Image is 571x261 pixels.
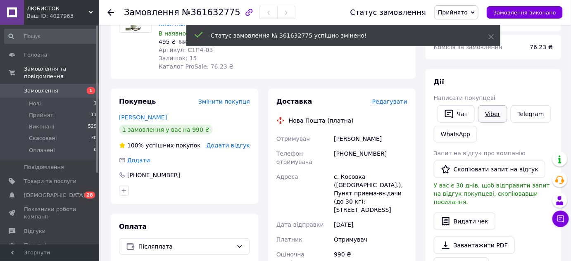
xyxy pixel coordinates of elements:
span: Оплачені [29,147,55,154]
span: №361632775 [182,7,240,17]
a: Viber [478,105,507,123]
div: Повернутися назад [107,8,114,17]
span: Телефон отримувача [276,150,312,165]
div: [PERSON_NAME] [332,131,409,146]
span: Відгуки [24,228,45,235]
span: 550 ₴ [179,39,194,45]
div: Статус замовлення [350,8,426,17]
span: Комісія за замовлення [434,44,502,50]
div: 1 замовлення у вас на 990 ₴ [119,125,213,135]
div: [PHONE_NUMBER] [126,171,181,179]
span: В наявності [159,30,194,37]
button: Скопіювати запит на відгук [434,161,545,178]
span: 495 ₴ [159,38,176,45]
span: 11 [91,112,97,119]
span: Платник [276,236,302,243]
span: Прийняті [29,112,55,119]
span: Скасовані [29,135,57,142]
span: Додати відгук [207,142,250,149]
div: [PHONE_NUMBER] [332,146,409,169]
span: Дата відправки [276,221,324,228]
span: Повідомлення [24,164,64,171]
span: 100% [127,142,144,149]
button: Чат [437,105,475,123]
span: Замовлення виконано [493,9,556,16]
span: Отримувач [276,135,310,142]
div: [DATE] [332,217,409,232]
span: 1 [94,100,97,107]
div: Нова Пошта (платна) [287,116,356,125]
a: [PERSON_NAME] [119,114,167,121]
span: 1 [87,87,95,94]
span: Післяплата [138,242,233,251]
a: Настоянка "тройчатка" з лисичками, 250 мл [159,12,235,27]
span: Доставка [276,97,312,105]
span: Запит на відгук про компанію [434,150,526,157]
div: Ваш ID: 4027963 [27,12,99,20]
span: [DEMOGRAPHIC_DATA] [24,192,85,199]
div: успішних покупок [119,141,201,149]
span: ЛЮБИСТОК [27,5,89,12]
span: Прийнято [438,9,468,16]
span: Покупці [24,242,46,249]
span: Оплата [119,223,147,230]
input: Пошук [4,29,98,44]
span: Показники роботи компанії [24,206,76,221]
a: WhatsApp [434,126,477,142]
span: Замовлення та повідомлення [24,65,99,80]
span: Товари та послуги [24,178,76,185]
span: Змінити покупця [198,98,250,105]
span: Написати покупцеві [434,95,495,101]
a: Telegram [511,105,551,123]
span: 30 [91,135,97,142]
span: Дії [434,78,444,86]
a: Завантажити PDF [434,237,515,254]
span: Головна [24,51,47,59]
div: с. Косовка ([GEOGRAPHIC_DATA].), Пункт приема-выдачи (до 30 кг): [STREET_ADDRESS] [332,169,409,217]
span: Каталог ProSale: 76.23 ₴ [159,63,233,70]
span: Виконані [29,123,55,130]
button: Чат з покупцем [552,211,569,227]
span: У вас є 30 днів, щоб відправити запит на відгук покупцеві, скопіювавши посилання. [434,182,550,205]
span: Замовлення [124,7,179,17]
button: Замовлення виконано [487,6,563,19]
span: Адреса [276,173,298,180]
span: 76.23 ₴ [530,44,553,50]
button: Видати чек [434,213,495,230]
div: Статус замовлення № 361632775 успішно змінено! [211,31,468,40]
span: 28 [85,192,95,199]
span: 529 [88,123,97,130]
span: Нові [29,100,41,107]
span: Додати [127,157,150,164]
span: 0 [94,147,97,154]
span: Редагувати [372,98,407,105]
span: Замовлення [24,87,58,95]
span: Залишок: 15 [159,55,197,62]
div: Отримувач [332,232,409,247]
span: Артикул: С1П4-03 [159,47,213,53]
span: Покупець [119,97,156,105]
